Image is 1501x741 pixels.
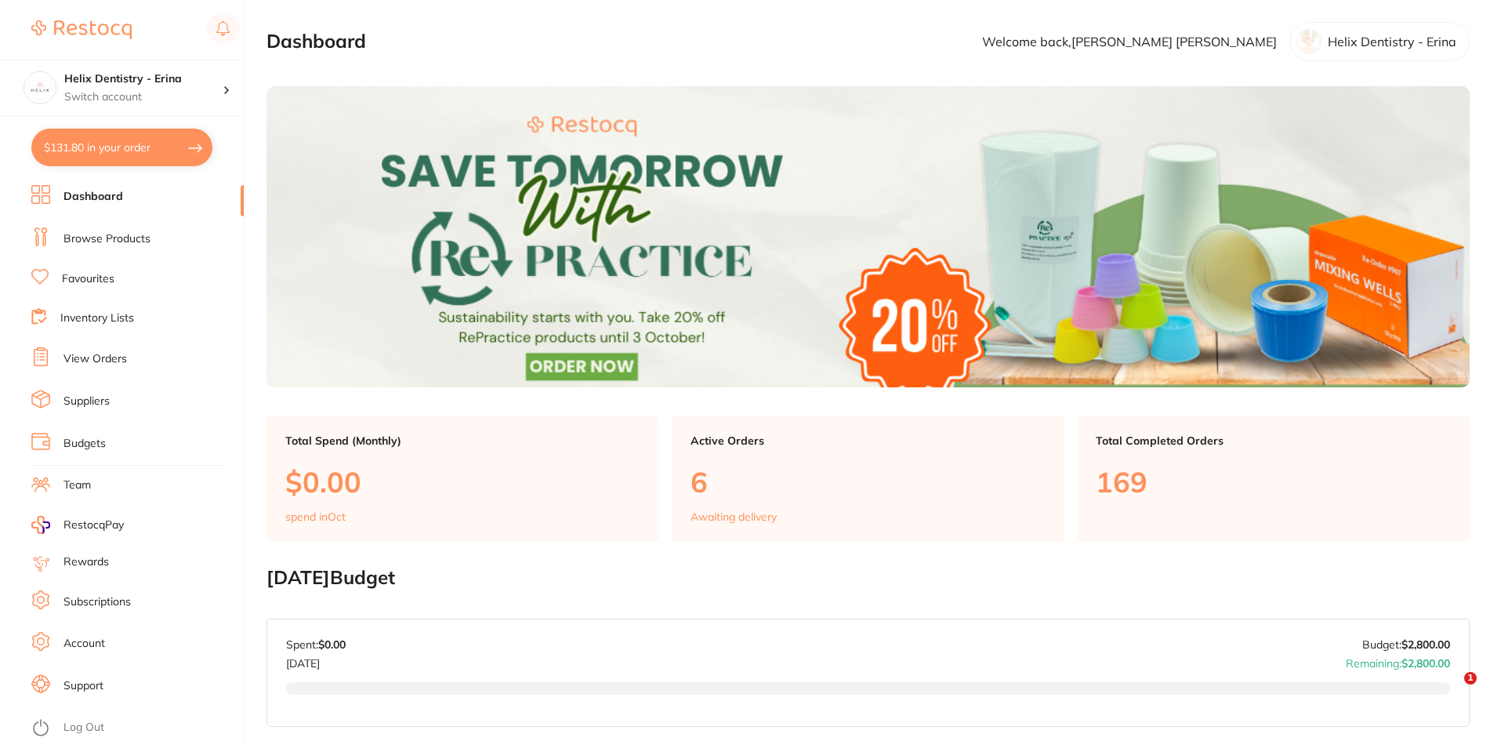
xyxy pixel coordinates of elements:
a: Team [63,478,91,493]
a: RestocqPay [31,516,124,534]
a: Active Orders6Awaiting delivery [672,416,1064,543]
button: Log Out [31,716,239,741]
a: Budgets [63,436,106,452]
p: Switch account [64,89,223,105]
strong: $2,800.00 [1401,656,1450,670]
img: Helix Dentistry - Erina [24,72,56,104]
a: Suppliers [63,394,110,409]
strong: $0.00 [318,637,346,652]
h4: Helix Dentistry - Erina [64,71,223,87]
a: Subscriptions [63,594,131,610]
p: spend in Oct [285,510,346,523]
p: 6 [691,466,1046,498]
p: Active Orders [691,434,1046,447]
iframe: Intercom live chat [1432,672,1470,710]
a: Rewards [63,554,109,570]
a: Browse Products [63,231,150,247]
a: Favourites [62,271,114,287]
p: Helix Dentistry - Erina [1328,35,1456,49]
img: RestocqPay [31,516,50,534]
img: Restocq Logo [31,20,132,39]
a: Log Out [63,720,104,736]
p: Remaining: [1346,651,1450,670]
p: Total Completed Orders [1096,434,1451,447]
span: RestocqPay [63,518,124,533]
strong: $2,800.00 [1401,637,1450,652]
button: $131.80 in your order [31,129,212,166]
h2: [DATE] Budget [266,567,1470,589]
h2: Dashboard [266,31,366,53]
a: Dashboard [63,189,123,205]
p: $0.00 [285,466,640,498]
a: Total Completed Orders169 [1077,416,1470,543]
a: Account [63,636,105,652]
p: Spent: [286,638,346,651]
a: Inventory Lists [60,311,134,326]
a: Total Spend (Monthly)$0.00spend inOct [266,416,659,543]
p: Total Spend (Monthly) [285,434,640,447]
p: [DATE] [286,651,346,670]
a: View Orders [63,351,127,367]
p: Budget: [1362,638,1450,651]
span: 1 [1464,672,1477,685]
p: Awaiting delivery [691,510,777,523]
a: Restocq Logo [31,12,132,48]
a: Support [63,678,103,694]
img: Dashboard [266,86,1470,387]
p: 169 [1096,466,1451,498]
p: Welcome back, [PERSON_NAME] [PERSON_NAME] [982,35,1277,49]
